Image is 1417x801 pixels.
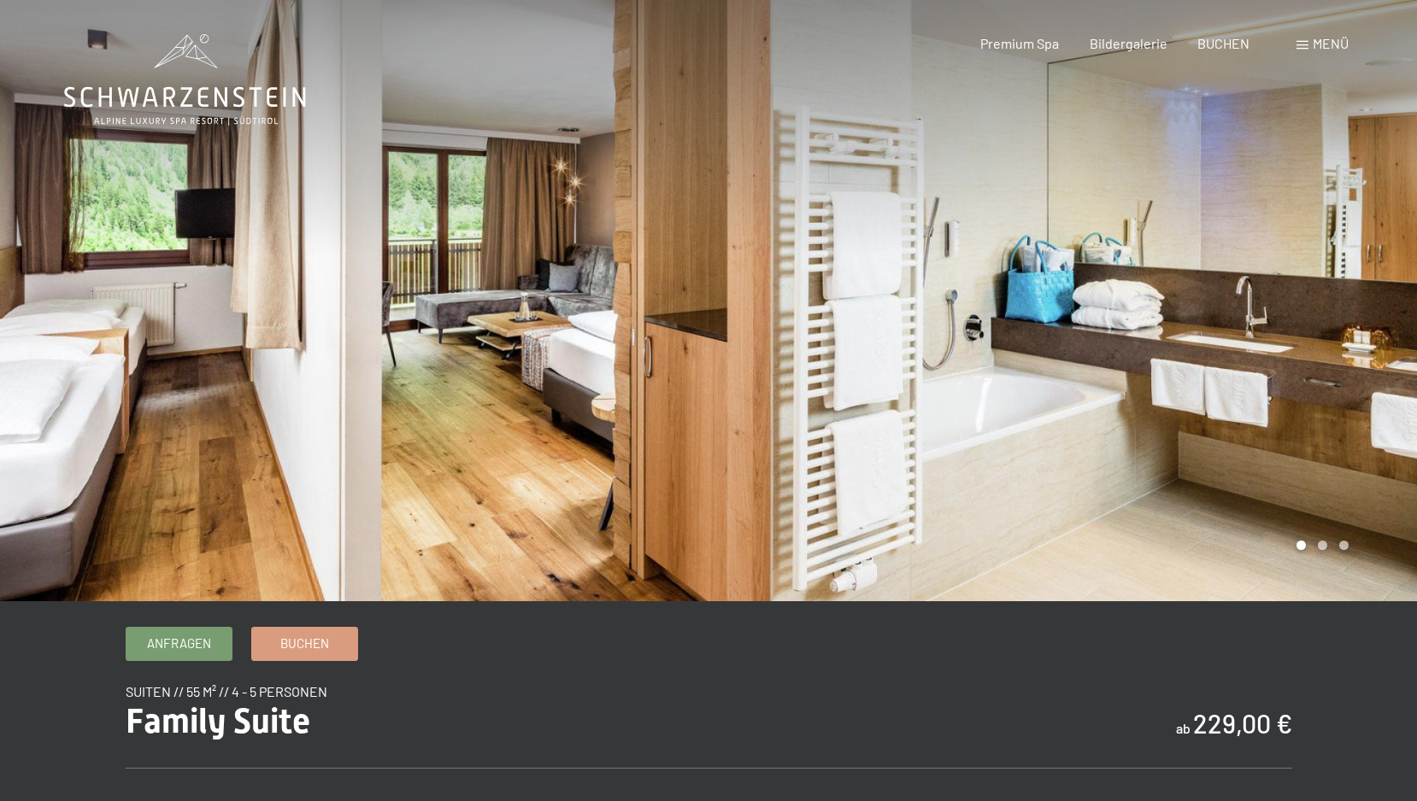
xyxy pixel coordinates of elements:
[126,683,327,699] span: Suiten // 55 m² // 4 - 5 Personen
[1090,35,1167,51] a: Bildergalerie
[126,628,232,660] a: Anfragen
[1197,35,1249,51] a: BUCHEN
[980,35,1059,51] a: Premium Spa
[147,634,211,652] span: Anfragen
[1193,708,1292,739] b: 229,00 €
[252,628,357,660] a: Buchen
[126,701,310,741] span: Family Suite
[1313,35,1349,51] span: Menü
[1176,720,1191,736] span: ab
[280,634,329,652] span: Buchen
